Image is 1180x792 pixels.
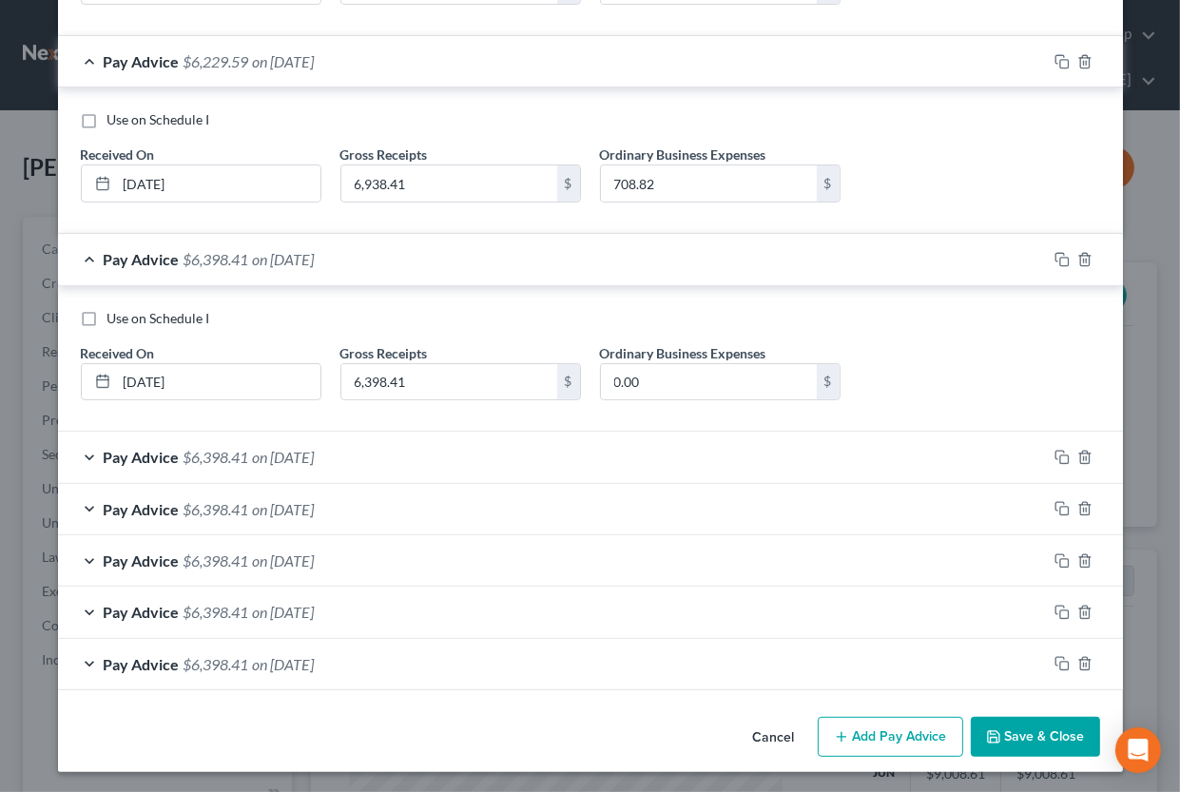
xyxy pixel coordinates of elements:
span: Use on Schedule I [107,111,210,127]
div: Open Intercom Messenger [1115,727,1161,773]
span: Pay Advice [104,551,180,570]
span: $6,398.41 [184,655,249,673]
span: $6,398.41 [184,448,249,466]
span: on [DATE] [253,250,315,268]
span: Pay Advice [104,500,180,518]
span: on [DATE] [253,603,315,621]
span: Pay Advice [104,655,180,673]
label: Gross Receipts [340,343,428,363]
span: Received On [81,345,155,361]
span: on [DATE] [253,52,315,70]
span: $6,229.59 [184,52,249,70]
label: Ordinary Business Expenses [600,145,766,164]
span: Received On [81,146,155,163]
button: Cancel [738,719,810,757]
input: MM/DD/YYYY [117,165,320,202]
span: Pay Advice [104,250,180,268]
span: Pay Advice [104,448,180,466]
span: $6,398.41 [184,603,249,621]
span: Pay Advice [104,52,180,70]
input: 0.00 [601,364,817,400]
input: 0.00 [601,165,817,202]
span: Use on Schedule I [107,310,210,326]
div: $ [557,364,580,400]
span: $6,398.41 [184,551,249,570]
span: $6,398.41 [184,250,249,268]
span: on [DATE] [253,448,315,466]
button: Add Pay Advice [818,717,963,757]
div: $ [557,165,580,202]
input: 0.00 [341,364,557,400]
button: Save & Close [971,717,1100,757]
span: on [DATE] [253,500,315,518]
input: MM/DD/YYYY [117,364,320,400]
span: Pay Advice [104,603,180,621]
input: 0.00 [341,165,557,202]
div: $ [817,364,840,400]
div: $ [817,165,840,202]
label: Ordinary Business Expenses [600,343,766,363]
span: on [DATE] [253,551,315,570]
span: $6,398.41 [184,500,249,518]
label: Gross Receipts [340,145,428,164]
span: on [DATE] [253,655,315,673]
